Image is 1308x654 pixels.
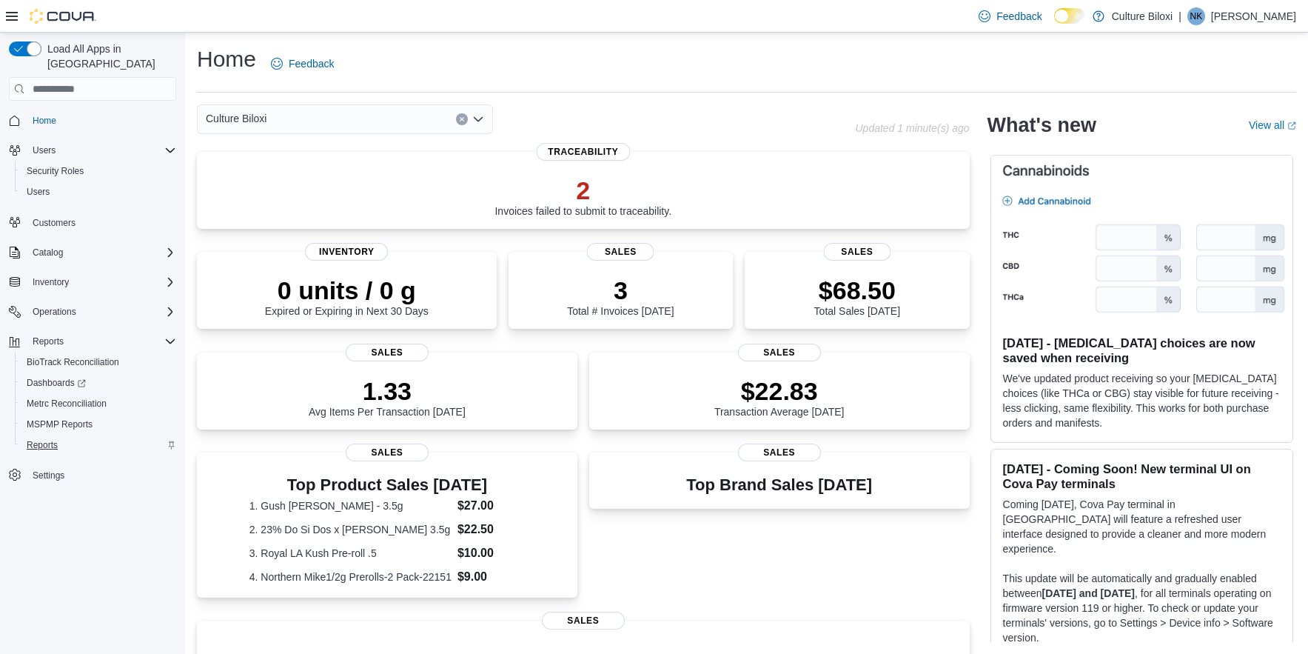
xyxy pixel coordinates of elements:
a: Settings [27,467,70,484]
dt: 1. Gush [PERSON_NAME] - 3.5g [249,498,452,513]
button: MSPMP Reports [15,414,182,435]
a: MSPMP Reports [21,416,98,433]
button: Users [3,140,182,161]
a: Users [21,183,56,201]
input: Dark Mode [1054,8,1085,24]
span: Home [27,111,176,130]
span: MSPMP Reports [27,418,93,430]
p: 1.33 [309,376,466,406]
dt: 3. Royal LA Kush Pre-roll .5 [249,546,452,561]
span: Home [33,115,56,127]
span: Users [27,141,176,159]
span: Sales [346,444,429,461]
span: BioTrack Reconciliation [21,353,176,371]
span: Users [27,186,50,198]
a: Security Roles [21,162,90,180]
h3: [DATE] - [MEDICAL_DATA] choices are now saved when receiving [1003,336,1281,365]
dd: $10.00 [457,544,525,562]
p: We've updated product receiving so your [MEDICAL_DATA] choices (like THCa or CBG) stay visible fo... [1003,371,1281,430]
dt: 2. 23% Do Si Dos x [PERSON_NAME] 3.5g [249,522,452,537]
span: Sales [542,612,625,630]
span: Metrc Reconciliation [21,395,176,413]
button: Clear input [456,113,468,125]
span: Inventory [27,273,176,291]
p: | [1178,7,1181,25]
span: Settings [33,470,64,481]
button: Catalog [3,242,182,263]
button: Metrc Reconciliation [15,393,182,414]
dt: 4. Northern Mike1/2g Prerolls-2 Pack-22151 [249,570,452,584]
span: Metrc Reconciliation [27,398,107,410]
span: Reports [33,336,64,347]
img: Cova [30,9,96,24]
div: Total # Invoices [DATE] [567,276,674,317]
p: 0 units / 0 g [265,276,429,305]
a: Home [27,112,62,130]
p: 2 [494,176,671,205]
span: Security Roles [21,162,176,180]
a: Feedback [265,49,340,79]
nav: Complex example [9,104,176,524]
strong: [DATE] and [DATE] [1042,587,1135,599]
span: Inventory [33,276,69,288]
div: Expired or Expiring in Next 30 Days [265,276,429,317]
h3: Top Product Sales [DATE] [249,476,525,494]
span: Dashboards [27,377,86,389]
div: Transaction Average [DATE] [714,376,845,418]
div: Avg Items Per Transaction [DATE] [309,376,466,418]
button: Reports [3,331,182,352]
a: Feedback [973,1,1047,31]
h1: Home [197,44,256,74]
svg: External link [1287,121,1296,130]
a: View allExternal link [1249,119,1296,131]
span: Sales [587,243,654,261]
dd: $9.00 [457,568,525,586]
p: Coming [DATE], Cova Pay terminal in [GEOGRAPHIC_DATA] will feature a refreshed user interface des... [1003,497,1281,556]
span: Dashboards [21,374,176,392]
button: Inventory [3,272,182,293]
p: [PERSON_NAME] [1211,7,1296,25]
span: Reports [21,436,176,454]
p: 3 [567,276,674,305]
p: $22.83 [714,376,845,406]
button: Reports [15,435,182,456]
span: Feedback [289,56,334,71]
button: Home [3,110,182,131]
h3: Top Brand Sales [DATE] [686,476,872,494]
span: Customers [27,213,176,231]
span: Settings [27,466,176,484]
button: Open list of options [472,113,484,125]
a: Dashboards [21,374,92,392]
button: Users [27,141,61,159]
span: Traceability [536,143,630,161]
span: Sales [738,444,821,461]
button: Catalog [27,244,69,261]
span: Security Roles [27,165,84,177]
span: Sales [738,344,821,361]
span: Users [21,183,176,201]
span: Load All Apps in [GEOGRAPHIC_DATA] [41,41,176,71]
span: NK [1190,7,1203,25]
span: Operations [27,303,176,321]
span: BioTrack Reconciliation [27,356,119,368]
span: Users [33,144,56,156]
span: Customers [33,217,76,229]
a: Reports [21,436,64,454]
div: Invoices failed to submit to traceability. [494,176,671,217]
span: Culture Biloxi [206,110,266,127]
span: Catalog [33,247,63,258]
span: Sales [823,243,891,261]
div: Total Sales [DATE] [814,276,900,317]
p: $68.50 [814,276,900,305]
button: Users [15,181,182,202]
p: Updated 1 minute(s) ago [855,122,969,134]
p: This update will be automatically and gradually enabled between , for all terminals operating on ... [1003,571,1281,645]
h2: What's new [987,113,1096,137]
span: Reports [27,333,176,350]
a: Dashboards [15,373,182,393]
span: Reports [27,439,58,451]
span: Catalog [27,244,176,261]
dd: $27.00 [457,497,525,515]
div: Nathan King [1187,7,1205,25]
